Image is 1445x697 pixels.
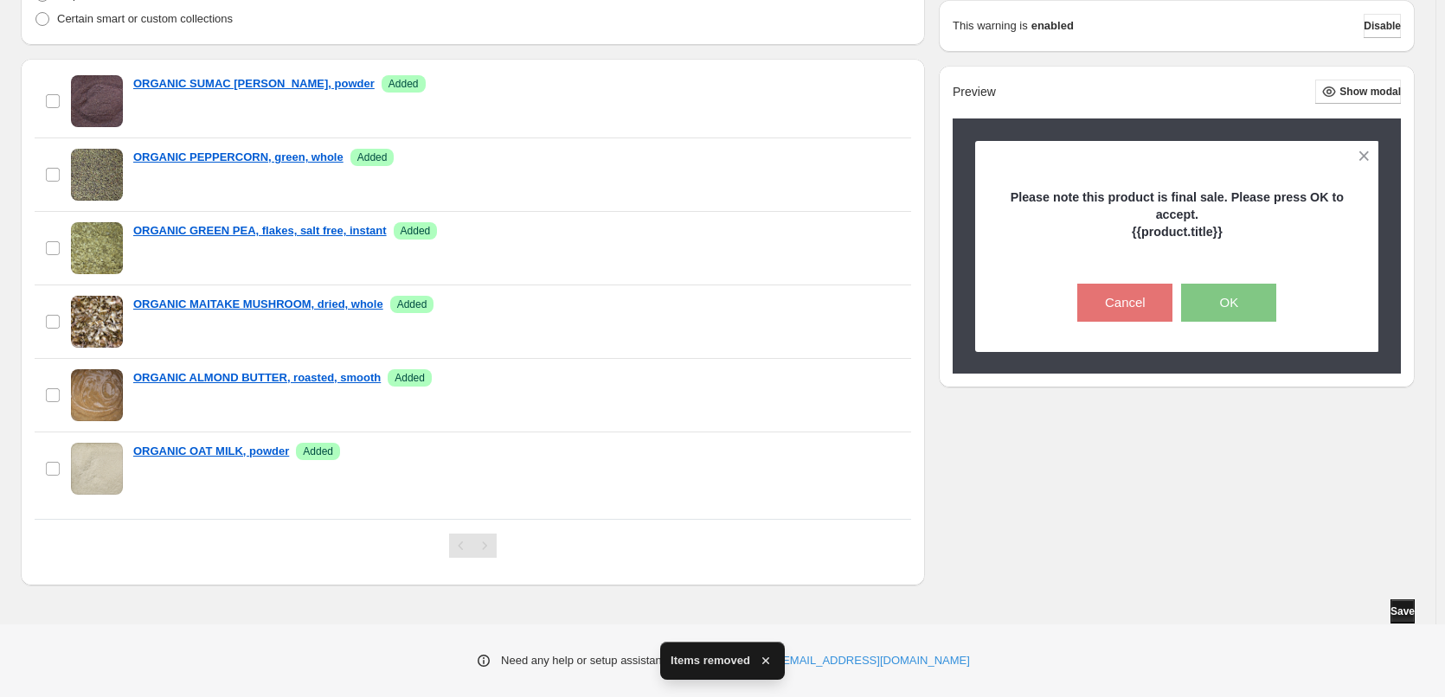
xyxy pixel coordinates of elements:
[780,652,970,669] a: [EMAIL_ADDRESS][DOMAIN_NAME]
[303,444,333,458] span: Added
[133,149,344,166] a: ORGANIC PEPPERCORN, green, whole
[395,371,425,385] span: Added
[1181,284,1276,322] button: OK
[71,443,123,495] img: ORGANIC OAT MILK, powder
[397,297,427,311] span: Added
[71,149,123,201] img: ORGANIC PEPPERCORN, green, whole
[449,534,497,558] nav: Pagination
[133,369,381,387] a: ORGANIC ALMOND BUTTER, roasted, smooth
[953,85,996,99] h2: Preview
[133,222,387,240] a: ORGANIC GREEN PEA, flakes, salt free, instant
[57,10,233,28] p: Certain smart or custom collections
[133,296,383,313] a: ORGANIC MAITAKE MUSHROOM, dried, whole
[1077,284,1172,322] button: Cancel
[71,369,123,421] img: ORGANIC ALMOND BUTTER, roasted, smooth
[357,150,388,164] span: Added
[1364,14,1401,38] button: Disable
[401,224,431,238] span: Added
[71,296,123,348] img: ORGANIC MAITAKE MUSHROOM, dried, whole
[953,17,1028,35] p: This warning is
[1390,604,1415,618] span: Save
[1132,225,1223,239] strong: {{product.title}}
[1339,85,1401,99] span: Show modal
[1390,599,1415,623] button: Save
[133,75,375,93] a: ORGANIC SUMAC [PERSON_NAME], powder
[1315,80,1401,104] button: Show modal
[1031,17,1074,35] strong: enabled
[671,652,750,669] span: Items removed
[389,77,419,91] span: Added
[71,75,123,127] img: ORGANIC SUMAC BERRY, powder
[133,443,289,460] a: ORGANIC OAT MILK, powder
[1364,19,1401,33] span: Disable
[1011,190,1344,221] strong: Please note this product is final sale. Please press OK to accept.
[71,222,123,274] img: ORGANIC GREEN PEA, flakes, salt free, instant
